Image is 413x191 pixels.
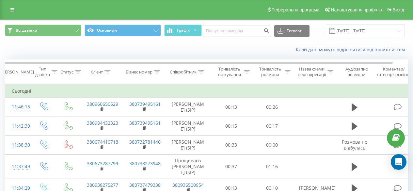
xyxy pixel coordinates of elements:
[298,66,326,77] div: Назва схеми переадресації
[170,69,197,75] div: Співробітник
[177,28,190,33] span: Графік
[375,66,413,77] div: Коментар/категорія дзвінка
[12,139,25,151] div: 11:38:30
[129,182,161,188] a: 380737479338
[126,69,152,75] div: Бізнес номер
[129,160,161,167] a: 380738273948
[16,28,37,33] span: Всі дзвінки
[129,101,161,107] a: 380739495161
[60,69,73,75] div: Статус
[211,98,252,117] td: 00:13
[393,7,404,12] span: Вихід
[85,24,161,36] button: Основний
[211,117,252,135] td: 00:15
[1,69,34,75] div: [PERSON_NAME]
[165,135,211,154] td: [PERSON_NAME] (SIP)
[164,24,202,36] button: Графік
[257,66,283,77] div: Тривалість розмови
[202,25,271,37] input: Пошук за номером
[87,182,118,188] a: 380938275277
[211,135,252,154] td: 00:33
[341,66,372,77] div: Аудіозапис розмови
[252,117,293,135] td: 00:17
[87,120,118,126] a: 380984432323
[211,154,252,179] td: 00:37
[87,139,118,145] a: 380674410718
[172,182,204,188] a: 380936500954
[252,154,293,179] td: 01:16
[87,160,118,167] a: 380673287799
[5,24,81,36] button: Всі дзвінки
[272,7,320,12] span: Реферальна програма
[391,154,406,170] div: Open Intercom Messenger
[12,120,25,133] div: 11:42:39
[165,98,211,117] td: [PERSON_NAME] (SIP)
[296,46,408,53] a: Коли дані можуть відрізнятися вiд інших систем
[12,160,25,173] div: 11:37:49
[165,117,211,135] td: [PERSON_NAME] (SIP)
[331,7,382,12] span: Налаштування профілю
[90,69,103,75] div: Клієнт
[12,101,25,113] div: 11:46:15
[274,25,310,37] button: Експорт
[252,98,293,117] td: 00:26
[252,135,293,154] td: 00:00
[129,139,161,145] a: 380732781446
[216,66,242,77] div: Тривалість очікування
[342,139,367,151] span: Розмова не відбулась
[165,154,211,179] td: Прощеваєв [PERSON_NAME] (SIP)
[129,120,161,126] a: 380739495161
[87,101,118,107] a: 380960650529
[35,66,50,77] div: Тип дзвінка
